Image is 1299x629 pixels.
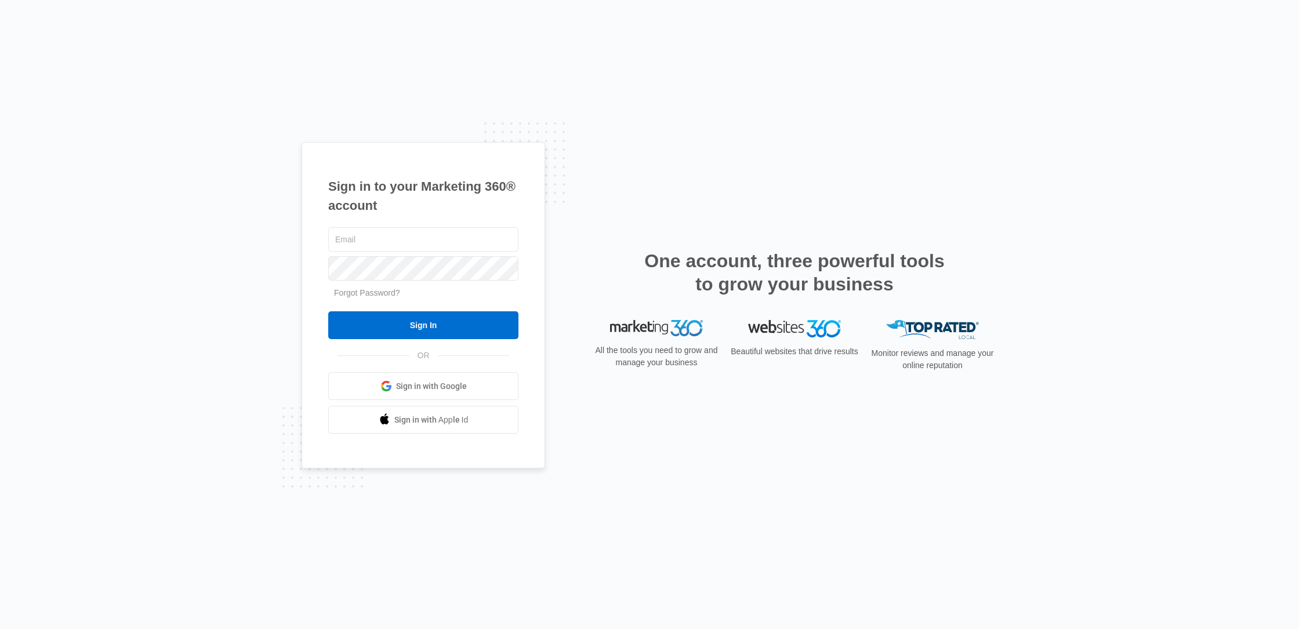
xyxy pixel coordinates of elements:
[868,347,997,372] p: Monitor reviews and manage your online reputation
[641,249,948,296] h2: One account, three powerful tools to grow your business
[396,380,467,392] span: Sign in with Google
[409,350,438,362] span: OR
[328,311,518,339] input: Sign In
[748,320,841,337] img: Websites 360
[334,288,400,297] a: Forgot Password?
[610,320,703,336] img: Marketing 360
[886,320,979,339] img: Top Rated Local
[328,406,518,434] a: Sign in with Apple Id
[394,414,469,426] span: Sign in with Apple Id
[328,227,518,252] input: Email
[328,177,518,215] h1: Sign in to your Marketing 360® account
[592,344,721,369] p: All the tools you need to grow and manage your business
[328,372,518,400] a: Sign in with Google
[730,346,859,358] p: Beautiful websites that drive results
